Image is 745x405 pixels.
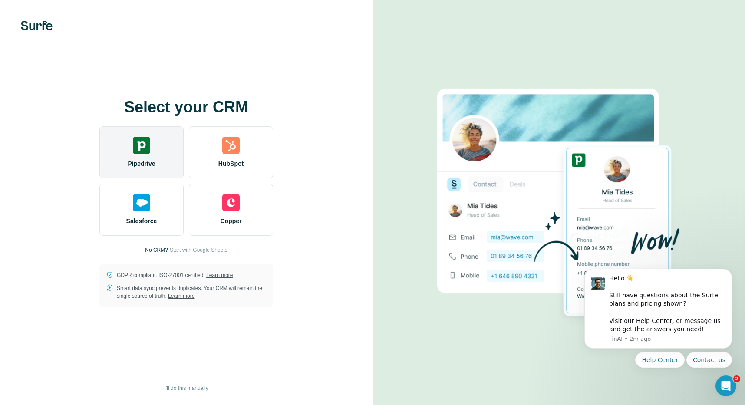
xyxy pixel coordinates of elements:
h1: Select your CRM [99,99,273,116]
p: No CRM? [145,246,168,254]
img: PIPEDRIVE image [437,74,680,332]
button: Start with Google Sheets [170,246,227,254]
a: Learn more [206,272,233,278]
span: Pipedrive [128,159,155,168]
p: Smart data sync prevents duplicates. Your CRM will remain the single source of truth. [117,284,266,300]
iframe: Intercom live chat [715,375,736,396]
img: hubspot's logo [222,137,240,154]
p: GDPR compliant. ISO-27001 certified. [117,271,233,279]
img: salesforce's logo [133,194,150,211]
button: I’ll do this manually [158,382,214,395]
span: Copper [221,217,242,225]
span: I’ll do this manually [164,384,208,392]
img: Surfe's logo [21,21,53,30]
a: Learn more [168,293,194,299]
iframe: Intercom notifications message [571,258,745,401]
img: pipedrive's logo [133,137,150,154]
span: 2 [733,375,740,382]
img: copper's logo [222,194,240,211]
span: HubSpot [218,159,244,168]
span: Salesforce [126,217,157,225]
